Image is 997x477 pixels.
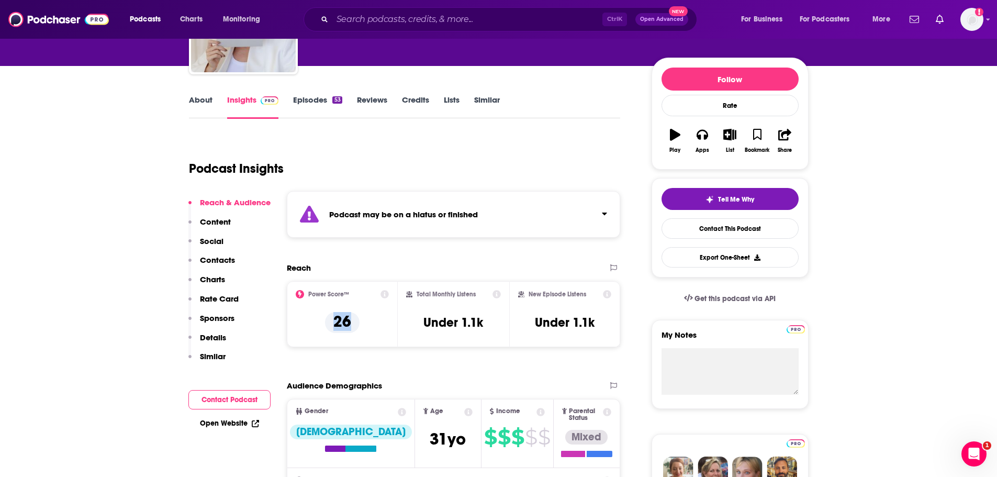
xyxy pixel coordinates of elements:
[800,12,850,27] span: For Podcasters
[188,313,234,332] button: Sponsors
[188,255,235,274] button: Contacts
[200,419,259,428] a: Open Website
[511,429,524,446] span: $
[290,425,412,439] div: [DEMOGRAPHIC_DATA]
[430,429,466,449] span: 31 yo
[696,147,709,153] div: Apps
[216,11,274,28] button: open menu
[430,408,443,415] span: Age
[932,10,948,28] a: Show notifications dropdown
[325,312,360,333] p: 26
[189,95,212,119] a: About
[423,315,483,330] h3: Under 1.1k
[960,8,983,31] span: Logged in as tgilbride
[525,429,537,446] span: $
[496,408,520,415] span: Income
[188,236,223,256] button: Social
[200,351,226,361] p: Similar
[960,8,983,31] img: User Profile
[332,96,342,104] div: 53
[332,11,602,28] input: Search podcasts, credits, & more...
[662,330,799,348] label: My Notes
[694,294,776,303] span: Get this podcast via API
[293,95,342,119] a: Episodes53
[8,9,109,29] img: Podchaser - Follow, Share and Rate Podcasts
[329,209,478,219] strong: Podcast may be on a hiatus or finished
[227,95,279,119] a: InsightsPodchaser Pro
[308,291,349,298] h2: Power Score™
[741,12,782,27] span: For Business
[865,11,903,28] button: open menu
[535,315,595,330] h3: Under 1.1k
[745,147,769,153] div: Bookmark
[474,95,500,119] a: Similar
[676,286,785,312] a: Get this podcast via API
[905,10,923,28] a: Show notifications dropdown
[569,408,601,421] span: Parental Status
[718,195,754,204] span: Tell Me Why
[771,122,798,160] button: Share
[188,217,231,236] button: Content
[130,12,161,27] span: Podcasts
[188,197,271,217] button: Reach & Audience
[635,13,688,26] button: Open AdvancedNew
[787,325,805,334] img: Podchaser Pro
[960,8,983,31] button: Show profile menu
[734,11,796,28] button: open menu
[173,11,209,28] a: Charts
[975,8,983,16] svg: Email not verified
[180,12,203,27] span: Charts
[787,439,805,448] img: Podchaser Pro
[640,17,684,22] span: Open Advanced
[200,313,234,323] p: Sponsors
[417,291,476,298] h2: Total Monthly Listens
[565,430,608,445] div: Mixed
[287,263,311,273] h2: Reach
[188,294,239,313] button: Rate Card
[287,191,621,238] section: Click to expand status details
[357,95,387,119] a: Reviews
[793,11,865,28] button: open menu
[313,7,707,31] div: Search podcasts, credits, & more...
[787,438,805,448] a: Pro website
[538,429,550,446] span: $
[484,429,497,446] span: $
[200,294,239,304] p: Rate Card
[726,147,734,153] div: List
[200,255,235,265] p: Contacts
[662,247,799,268] button: Export One-Sheet
[402,95,429,119] a: Credits
[529,291,586,298] h2: New Episode Listens
[261,96,279,105] img: Podchaser Pro
[602,13,627,26] span: Ctrl K
[188,332,226,352] button: Details
[305,408,328,415] span: Gender
[287,381,382,391] h2: Audience Demographics
[200,217,231,227] p: Content
[188,351,226,371] button: Similar
[669,6,688,16] span: New
[662,122,689,160] button: Play
[200,236,223,246] p: Social
[662,68,799,91] button: Follow
[669,147,680,153] div: Play
[200,197,271,207] p: Reach & Audience
[444,95,460,119] a: Lists
[200,274,225,284] p: Charts
[689,122,716,160] button: Apps
[744,122,771,160] button: Bookmark
[189,161,284,176] h1: Podcast Insights
[983,441,991,450] span: 1
[872,12,890,27] span: More
[787,324,805,334] a: Pro website
[223,12,260,27] span: Monitoring
[716,122,743,160] button: List
[778,147,792,153] div: Share
[705,195,714,204] img: tell me why sparkle
[662,95,799,116] div: Rate
[188,390,271,409] button: Contact Podcast
[200,332,226,342] p: Details
[188,274,225,294] button: Charts
[498,429,510,446] span: $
